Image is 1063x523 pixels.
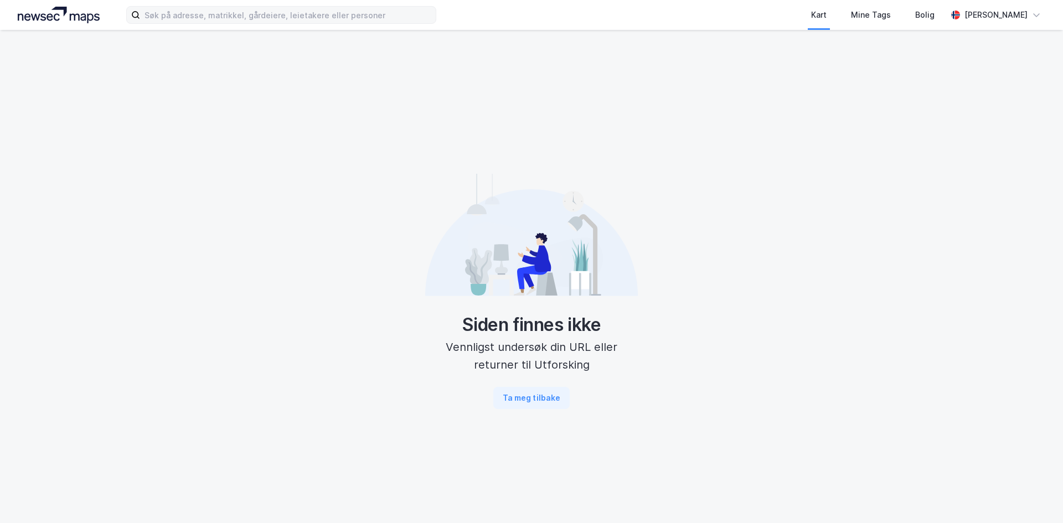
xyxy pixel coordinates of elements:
img: logo.a4113a55bc3d86da70a041830d287a7e.svg [18,7,100,23]
div: Vennligst undersøk din URL eller returner til Utforsking [425,338,638,374]
div: Bolig [915,8,935,22]
iframe: Chat Widget [1008,470,1063,523]
div: [PERSON_NAME] [964,8,1028,22]
div: Kontrollprogram for chat [1008,470,1063,523]
div: Siden finnes ikke [425,314,638,336]
button: Ta meg tilbake [493,387,570,409]
input: Søk på adresse, matrikkel, gårdeiere, leietakere eller personer [140,7,436,23]
div: Mine Tags [851,8,891,22]
div: Kart [811,8,827,22]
